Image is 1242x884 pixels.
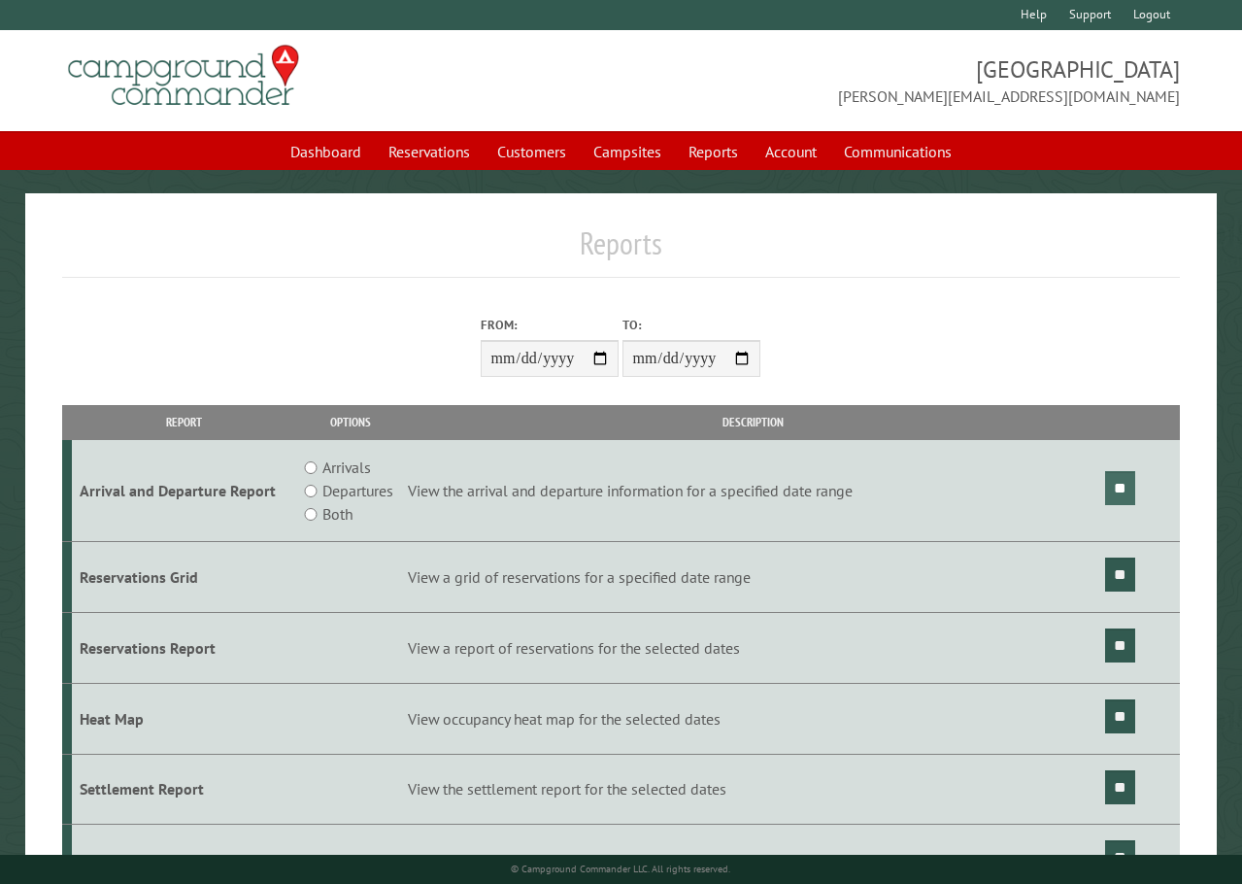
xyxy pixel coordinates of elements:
[296,405,405,439] th: Options
[279,133,373,170] a: Dashboard
[322,479,393,502] label: Departures
[481,316,619,334] label: From:
[405,612,1102,683] td: View a report of reservations for the selected dates
[754,133,828,170] a: Account
[511,863,730,875] small: © Campground Commander LLC. All rights reserved.
[62,38,305,114] img: Campground Commander
[621,53,1181,108] span: [GEOGRAPHIC_DATA] [PERSON_NAME][EMAIL_ADDRESS][DOMAIN_NAME]
[62,224,1180,278] h1: Reports
[322,456,371,479] label: Arrivals
[405,542,1102,613] td: View a grid of reservations for a specified date range
[582,133,673,170] a: Campsites
[72,405,296,439] th: Report
[405,405,1102,439] th: Description
[405,683,1102,754] td: View occupancy heat map for the selected dates
[72,542,296,613] td: Reservations Grid
[405,440,1102,542] td: View the arrival and departure information for a specified date range
[72,612,296,683] td: Reservations Report
[72,683,296,754] td: Heat Map
[72,440,296,542] td: Arrival and Departure Report
[405,754,1102,825] td: View the settlement report for the selected dates
[832,133,963,170] a: Communications
[322,502,352,526] label: Both
[377,133,482,170] a: Reservations
[486,133,578,170] a: Customers
[72,754,296,825] td: Settlement Report
[622,316,760,334] label: To:
[677,133,750,170] a: Reports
